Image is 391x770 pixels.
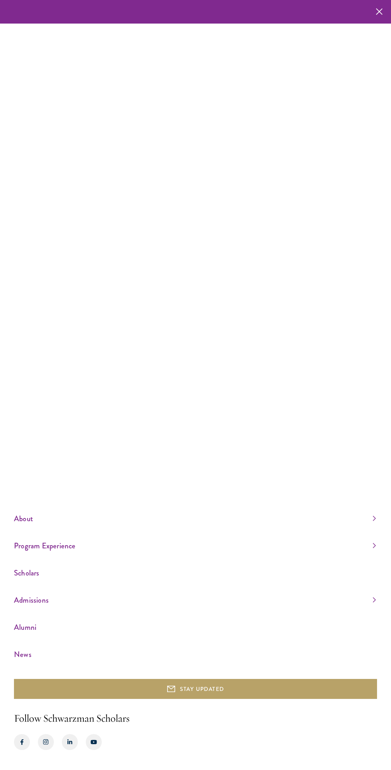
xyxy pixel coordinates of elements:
[14,512,376,525] a: About
[14,679,377,699] button: STAY UPDATED
[14,648,376,661] a: News
[14,621,376,634] a: Alumni
[14,566,376,579] a: Scholars
[14,593,376,607] a: Admissions
[14,711,377,726] h2: Follow Schwarzman Scholars
[14,539,376,552] a: Program Experience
